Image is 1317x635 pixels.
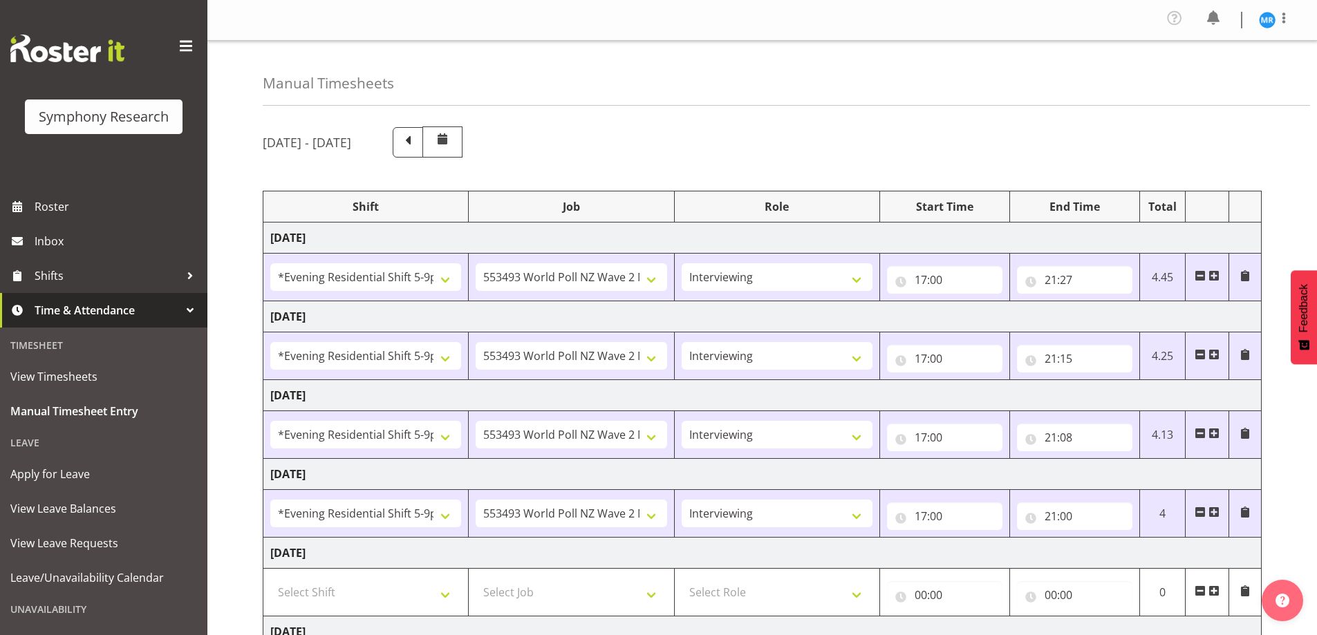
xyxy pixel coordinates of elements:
[10,401,197,421] span: Manual Timesheet Entry
[3,457,204,491] a: Apply for Leave
[1276,594,1289,607] img: help-xxl-2.png
[3,428,204,457] div: Leave
[263,75,394,91] h4: Manual Timesheets
[3,359,204,394] a: View Timesheets
[263,222,1262,254] td: [DATE]
[1017,198,1132,215] div: End Time
[35,300,180,321] span: Time & Attendance
[3,595,204,623] div: Unavailability
[10,533,197,553] span: View Leave Requests
[270,198,461,215] div: Shift
[1139,411,1186,459] td: 4.13
[263,459,1262,490] td: [DATE]
[1139,332,1186,380] td: 4.25
[10,464,197,484] span: Apply for Leave
[10,35,124,62] img: Rosterit website logo
[1291,270,1317,364] button: Feedback - Show survey
[3,526,204,560] a: View Leave Requests
[1017,345,1132,372] input: Click to select...
[1298,284,1310,332] span: Feedback
[10,498,197,519] span: View Leave Balances
[887,266,1002,294] input: Click to select...
[1259,12,1276,28] img: michael-robinson11856.jpg
[263,538,1262,569] td: [DATE]
[1017,424,1132,451] input: Click to select...
[1139,569,1186,616] td: 0
[887,502,1002,530] input: Click to select...
[1017,581,1132,609] input: Click to select...
[1147,198,1179,215] div: Total
[3,560,204,595] a: Leave/Unavailability Calendar
[887,424,1002,451] input: Click to select...
[887,198,1002,215] div: Start Time
[1139,254,1186,301] td: 4.45
[887,345,1002,372] input: Click to select...
[263,380,1262,411] td: [DATE]
[39,106,169,127] div: Symphony Research
[263,135,351,150] h5: [DATE] - [DATE]
[1139,490,1186,538] td: 4
[887,581,1002,609] input: Click to select...
[10,567,197,588] span: Leave/Unavailability Calendar
[682,198,872,215] div: Role
[1017,502,1132,530] input: Click to select...
[263,301,1262,332] td: [DATE]
[476,198,666,215] div: Job
[10,366,197,387] span: View Timesheets
[1017,266,1132,294] input: Click to select...
[3,491,204,526] a: View Leave Balances
[35,231,200,252] span: Inbox
[35,196,200,217] span: Roster
[3,331,204,359] div: Timesheet
[35,265,180,286] span: Shifts
[3,394,204,428] a: Manual Timesheet Entry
